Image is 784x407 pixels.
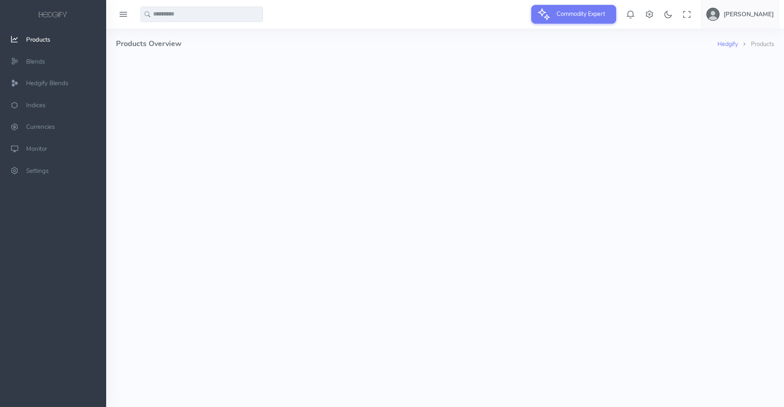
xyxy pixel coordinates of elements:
span: Commodity Expert [552,5,610,23]
span: Monitor [26,145,47,153]
span: Hedgify Blends [26,79,68,87]
a: Hedgify [717,40,738,48]
img: logo [37,11,69,20]
span: Settings [26,167,49,175]
button: Commodity Expert [531,5,616,24]
h4: Products Overview [116,29,717,59]
a: Commodity Expert [531,10,616,18]
span: Products [26,35,50,44]
span: Indices [26,101,45,109]
span: Currencies [26,123,55,131]
li: Products [738,40,774,49]
span: Blends [26,58,45,66]
h5: [PERSON_NAME] [724,11,774,18]
img: user-image [706,8,719,21]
